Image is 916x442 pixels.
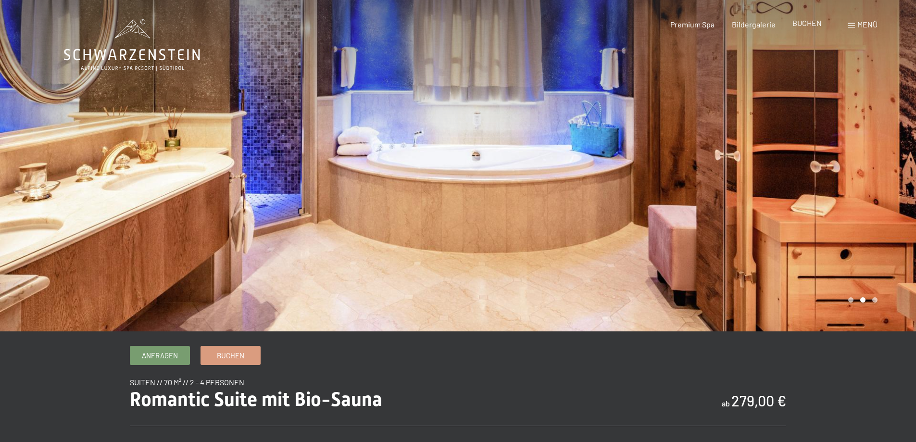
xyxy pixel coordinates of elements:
[731,392,786,409] b: 279,00 €
[130,388,382,411] span: Romantic Suite mit Bio-Sauna
[217,351,244,361] span: Buchen
[130,346,189,365] a: Anfragen
[722,399,730,408] span: ab
[792,18,822,27] a: BUCHEN
[732,20,776,29] a: Bildergalerie
[201,346,260,365] a: Buchen
[142,351,178,361] span: Anfragen
[670,20,715,29] a: Premium Spa
[130,378,244,387] span: Suiten // 70 m² // 2 - 4 Personen
[857,20,878,29] span: Menü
